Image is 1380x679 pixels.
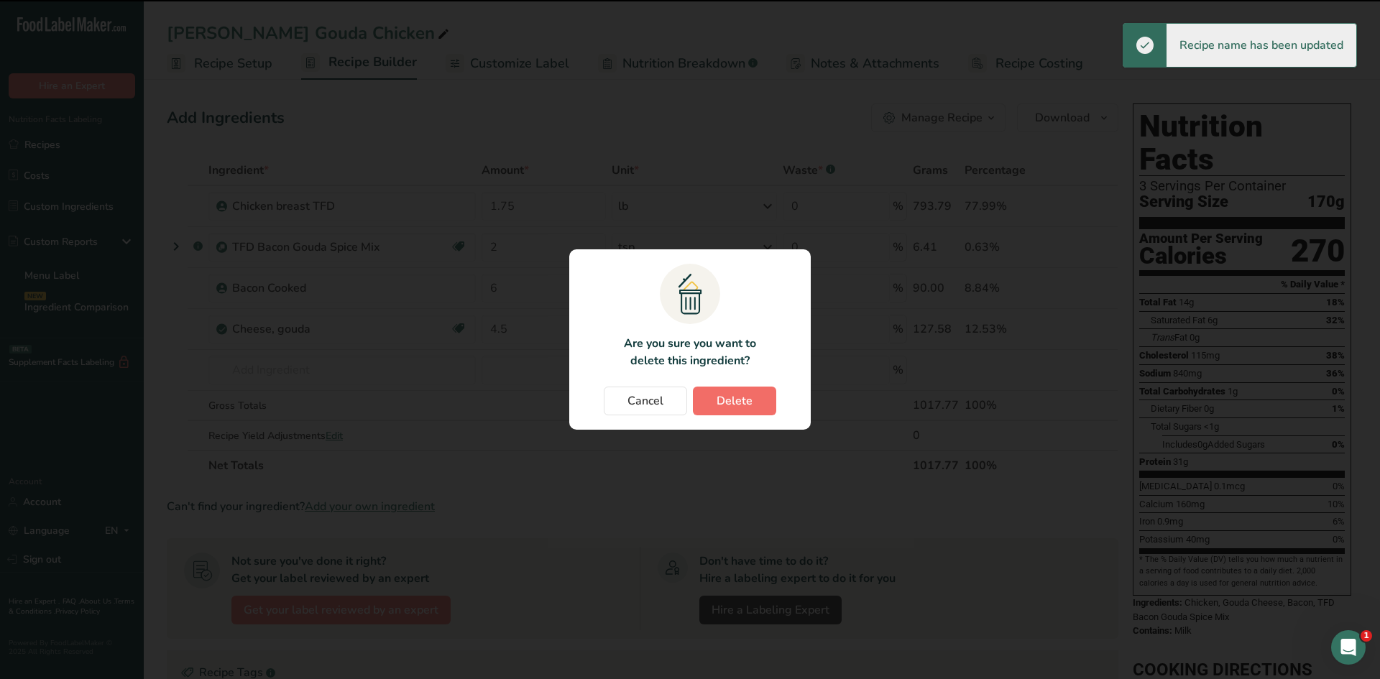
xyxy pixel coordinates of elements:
[627,392,663,410] span: Cancel
[615,335,764,369] p: Are you sure you want to delete this ingredient?
[1361,630,1372,642] span: 1
[693,387,776,415] button: Delete
[604,387,687,415] button: Cancel
[1167,24,1356,67] div: Recipe name has been updated
[717,392,753,410] span: Delete
[1331,630,1366,665] iframe: Intercom live chat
